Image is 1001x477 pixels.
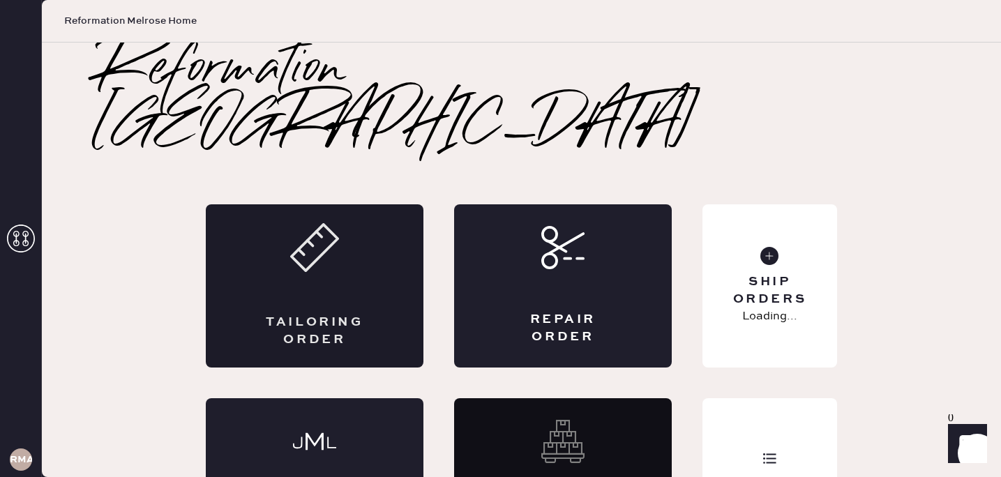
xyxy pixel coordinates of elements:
div: Tailoring Order [262,314,368,349]
div: Ship Orders [714,273,826,308]
div: Repair Order [510,311,616,346]
p: Loading... [742,308,797,325]
iframe: Front Chat [935,414,995,474]
span: Reformation Melrose Home [64,14,197,28]
h3: RMA [10,455,32,464]
h2: Reformation [GEOGRAPHIC_DATA] [98,43,945,154]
